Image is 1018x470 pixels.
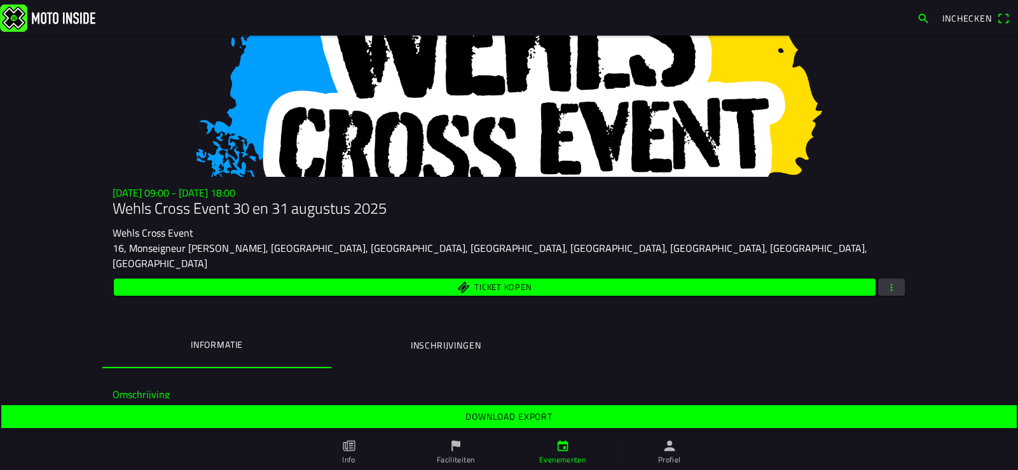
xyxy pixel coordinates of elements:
[342,439,356,453] ion-icon: paper
[539,454,586,466] ion-label: Evenementen
[437,454,474,466] ion-label: Faciliteiten
[936,7,1015,29] a: Incheckenqr scanner
[113,389,906,401] h3: Omschrijving
[658,454,681,466] ion-label: Profiel
[474,283,532,291] span: Ticket kopen
[449,439,463,453] ion-icon: flag
[410,338,481,352] ion-label: Inschrijvingen
[663,439,677,453] ion-icon: person
[190,338,242,352] ion-label: Informatie
[113,225,193,240] ion-text: Wehls Cross Event
[113,240,867,271] ion-text: 16, Monseigneur [PERSON_NAME], [GEOGRAPHIC_DATA], [GEOGRAPHIC_DATA], [GEOGRAPHIC_DATA], [GEOGRAPH...
[113,199,906,218] h1: Wehls Cross Event 30 en 31 augustus 2025
[942,11,992,25] span: Inchecken
[342,454,355,466] ion-label: Info
[911,7,936,29] a: search
[113,187,906,199] h3: [DATE] 09:00 - [DATE] 18:00
[1,405,1017,428] ion-button: Download export
[556,439,570,453] ion-icon: calendar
